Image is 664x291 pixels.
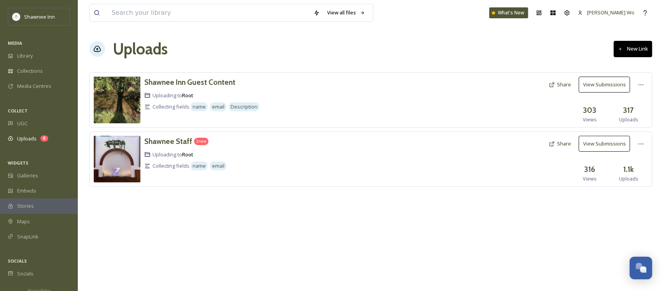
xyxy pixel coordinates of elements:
[17,67,43,75] span: Collections
[574,5,638,20] a: [PERSON_NAME] Wo
[212,103,224,110] span: email
[94,77,140,123] img: 16fb6ce4-9e7a-441f-b56c-20a7f178ea4d.jpg
[193,103,206,110] span: name
[614,41,652,57] button: New Link
[24,13,55,20] span: Shawnee Inn
[579,136,634,152] a: View Submissions
[619,175,638,182] span: Uploads
[152,92,193,99] span: Uploading to
[583,116,597,123] span: Views
[17,202,34,210] span: Stories
[144,77,235,88] a: Shawnee Inn Guest Content
[8,160,28,166] span: WIDGETS
[630,257,652,279] button: Open Chat
[583,105,596,116] h3: 303
[584,164,595,175] h3: 316
[587,9,634,16] span: [PERSON_NAME] Wo
[545,136,575,151] button: Share
[231,103,258,110] span: Description
[212,162,224,170] span: email
[152,162,189,170] span: Collecting fields
[12,13,20,21] img: shawnee-300x300.jpg
[152,151,193,158] span: Uploading to
[108,4,310,21] input: Search your library
[144,137,192,146] h3: Shawnee Staff
[17,135,37,142] span: Uploads
[194,138,208,145] div: 1 new
[619,116,638,123] span: Uploads
[182,151,193,158] a: Root
[17,52,33,60] span: Library
[624,164,634,175] h3: 1.1k
[182,92,193,99] a: Root
[579,77,634,93] a: View Submissions
[193,162,206,170] span: name
[17,233,39,240] span: SnapLink
[17,120,28,127] span: UGC
[17,187,36,195] span: Embeds
[579,77,630,93] button: View Submissions
[583,175,597,182] span: Views
[94,136,140,182] img: fc5a1cc0-88ab-40cd-a2a8-de55aa2bb24d.jpg
[17,218,30,225] span: Maps
[545,77,575,92] button: Share
[489,7,528,18] a: What's New
[17,82,51,90] span: Media Centres
[8,258,27,264] span: SOCIALS
[324,5,369,20] a: View all files
[144,77,235,87] h3: Shawnee Inn Guest Content
[624,105,634,116] h3: 317
[579,136,630,152] button: View Submissions
[113,37,168,61] a: Uploads
[17,270,33,277] span: Socials
[40,135,48,142] div: 6
[8,108,28,114] span: COLLECT
[144,136,192,147] a: Shawnee Staff
[152,103,189,110] span: Collecting fields
[17,172,38,179] span: Galleries
[8,40,22,46] span: MEDIA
